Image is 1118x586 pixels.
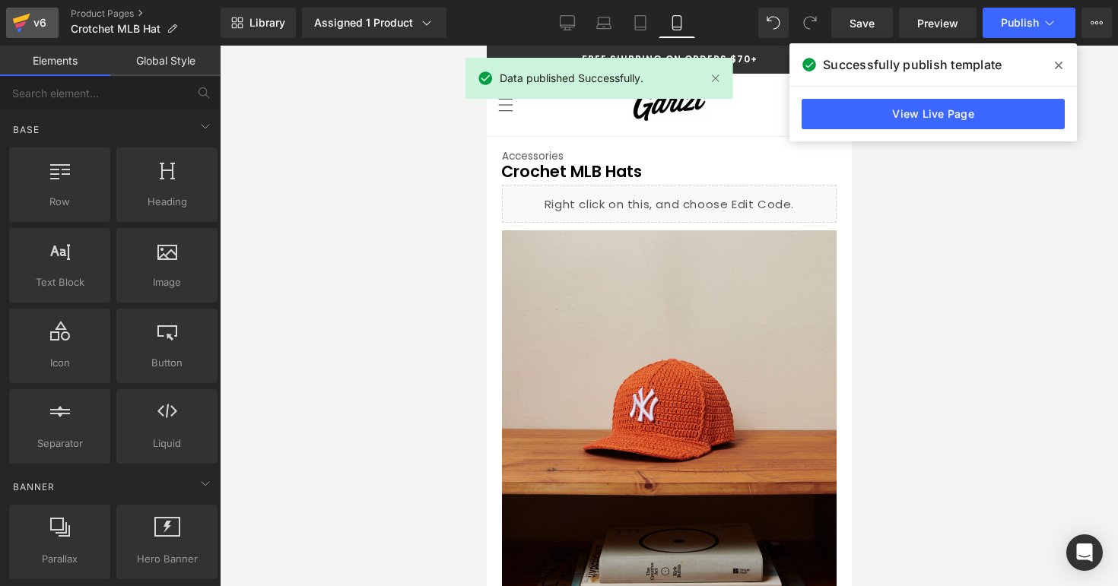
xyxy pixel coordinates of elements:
[121,436,213,451] span: Liquid
[1001,17,1039,29] span: Publish
[14,436,106,451] span: Separator
[71,23,160,35] span: Crotchet MLB Hat
[296,43,329,76] summary: Search
[622,8,659,38] a: Tablet
[983,8,1075,38] button: Publish
[1066,534,1103,571] div: Open Intercom Messenger
[917,15,958,31] span: Preview
[1081,8,1112,38] button: More
[14,551,106,567] span: Parallax
[549,8,586,38] a: Desktop
[30,13,49,33] div: v6
[6,8,59,38] a: v6
[586,8,622,38] a: Laptop
[139,36,227,83] a: GARIZI
[802,99,1065,129] a: View Live Page
[249,16,285,30] span: Library
[145,41,221,77] img: GARIZI
[795,8,825,38] button: Redo
[221,8,296,38] a: New Library
[2,43,36,76] summary: Menu
[121,194,213,210] span: Heading
[823,55,1002,74] span: Successfully publish template
[659,8,695,38] a: Mobile
[11,480,56,494] span: Banner
[110,46,221,76] a: Global Style
[500,70,643,87] span: Data published Successfully.
[14,194,106,210] span: Row
[850,15,875,31] span: Save
[121,355,213,371] span: Button
[95,7,271,20] span: FREE SHIPPING ON ORDERS $70+
[14,274,106,290] span: Text Block
[121,551,213,567] span: Hero Banner
[15,103,350,119] div: Accessories
[758,8,789,38] button: Undo
[121,274,213,290] span: Image
[71,8,221,20] a: Product Pages
[899,8,977,38] a: Preview
[314,15,434,30] div: Assigned 1 Product
[11,122,41,137] span: Base
[14,103,170,135] a: Crochet MLB Hats
[14,355,106,371] span: Icon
